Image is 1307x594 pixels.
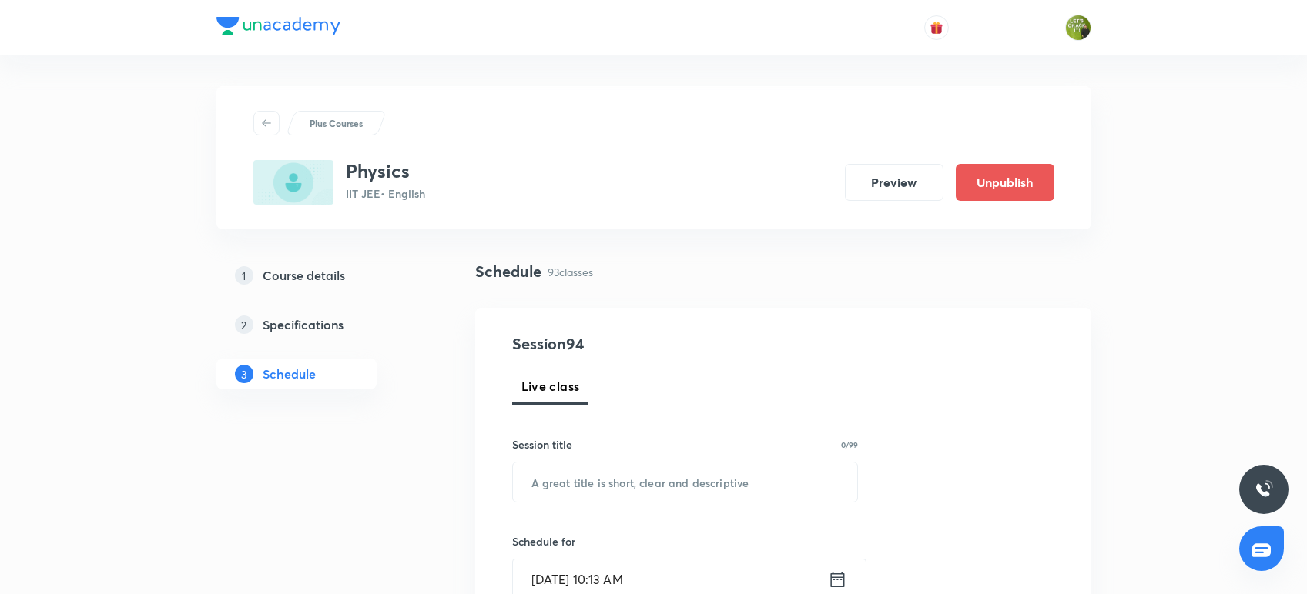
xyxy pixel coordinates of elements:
[216,309,426,340] a: 2Specifications
[235,365,253,383] p: 3
[521,377,580,395] span: Live class
[253,160,333,205] img: 614ECBB7-2380-4CE5-BD1A-1553F6293FF4_plus.png
[216,17,340,39] a: Company Logo
[841,441,858,449] p: 0/99
[512,436,572,452] h6: Session title
[512,332,793,355] h4: Session 94
[513,462,858,502] input: A great title is short, clear and descriptive
[310,116,363,130] p: Plus Courses
[930,21,943,35] img: avatar
[346,160,425,182] h3: Physics
[512,533,859,549] h6: Schedule for
[263,365,316,383] h5: Schedule
[263,266,345,285] h5: Course details
[924,15,949,40] button: avatar
[475,260,541,283] h4: Schedule
[845,164,943,201] button: Preview
[263,315,344,334] h5: Specifications
[1255,480,1273,499] img: ttu
[956,164,1054,201] button: Unpublish
[235,315,253,334] p: 2
[216,17,340,35] img: Company Logo
[1065,15,1091,41] img: Gaurav Uppal
[216,260,426,291] a: 1Course details
[346,185,425,202] p: IIT JEE • English
[548,264,593,280] p: 93 classes
[235,266,253,285] p: 1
